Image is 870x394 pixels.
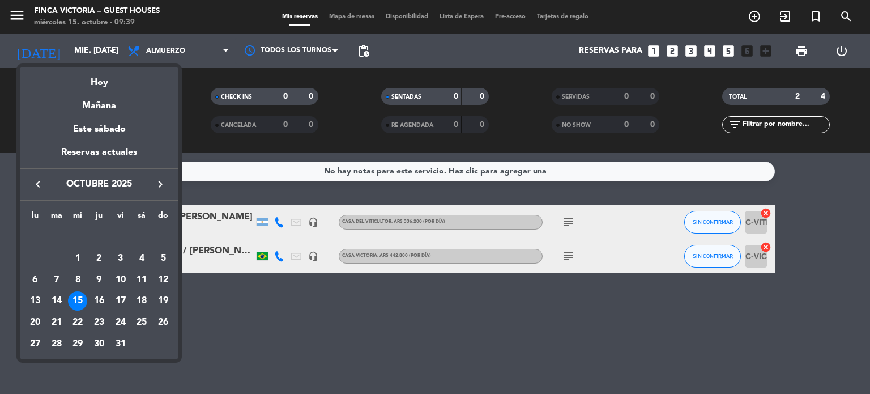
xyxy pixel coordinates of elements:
[110,290,131,312] td: 17 de octubre de 2025
[48,177,150,192] span: octubre 2025
[20,113,178,145] div: Este sábado
[152,269,174,291] td: 12 de octubre de 2025
[88,209,110,227] th: jueves
[46,312,67,333] td: 21 de octubre de 2025
[110,269,131,291] td: 10 de octubre de 2025
[67,269,88,291] td: 8 de octubre de 2025
[25,270,45,290] div: 6
[47,334,66,354] div: 28
[31,177,45,191] i: keyboard_arrow_left
[20,90,178,113] div: Mañana
[88,290,110,312] td: 16 de octubre de 2025
[152,312,174,333] td: 26 de octubre de 2025
[46,269,67,291] td: 7 de octubre de 2025
[89,291,109,311] div: 16
[46,209,67,227] th: martes
[25,334,45,354] div: 27
[24,333,46,355] td: 27 de octubre de 2025
[68,249,87,268] div: 1
[131,209,153,227] th: sábado
[152,290,174,312] td: 19 de octubre de 2025
[153,270,173,290] div: 12
[28,177,48,192] button: keyboard_arrow_left
[67,312,88,333] td: 22 de octubre de 2025
[89,313,109,332] div: 23
[89,249,109,268] div: 2
[24,209,46,227] th: lunes
[111,291,130,311] div: 17
[131,312,153,333] td: 25 de octubre de 2025
[111,334,130,354] div: 31
[152,209,174,227] th: domingo
[132,270,151,290] div: 11
[24,269,46,291] td: 6 de octubre de 2025
[89,334,109,354] div: 30
[67,248,88,269] td: 1 de octubre de 2025
[88,269,110,291] td: 9 de octubre de 2025
[25,313,45,332] div: 20
[131,290,153,312] td: 18 de octubre de 2025
[110,209,131,227] th: viernes
[152,248,174,269] td: 5 de octubre de 2025
[25,291,45,311] div: 13
[153,291,173,311] div: 19
[131,248,153,269] td: 4 de octubre de 2025
[24,312,46,333] td: 20 de octubre de 2025
[67,333,88,355] td: 29 de octubre de 2025
[47,270,66,290] div: 7
[68,334,87,354] div: 29
[68,270,87,290] div: 8
[46,290,67,312] td: 14 de octubre de 2025
[132,291,151,311] div: 18
[110,248,131,269] td: 3 de octubre de 2025
[68,313,87,332] div: 22
[24,226,174,248] td: OCT.
[46,333,67,355] td: 28 de octubre de 2025
[111,249,130,268] div: 3
[132,249,151,268] div: 4
[132,313,151,332] div: 25
[110,333,131,355] td: 31 de octubre de 2025
[88,333,110,355] td: 30 de octubre de 2025
[153,313,173,332] div: 26
[110,312,131,333] td: 24 de octubre de 2025
[150,177,170,192] button: keyboard_arrow_right
[153,177,167,191] i: keyboard_arrow_right
[111,270,130,290] div: 10
[68,291,87,311] div: 15
[47,291,66,311] div: 14
[89,270,109,290] div: 9
[47,313,66,332] div: 21
[131,269,153,291] td: 11 de octubre de 2025
[111,313,130,332] div: 24
[24,290,46,312] td: 13 de octubre de 2025
[88,248,110,269] td: 2 de octubre de 2025
[67,209,88,227] th: miércoles
[88,312,110,333] td: 23 de octubre de 2025
[20,67,178,90] div: Hoy
[20,145,178,168] div: Reservas actuales
[153,249,173,268] div: 5
[67,290,88,312] td: 15 de octubre de 2025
